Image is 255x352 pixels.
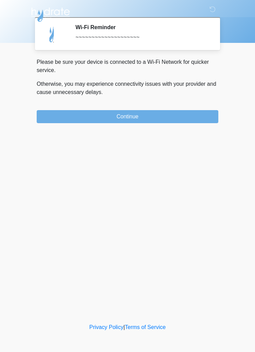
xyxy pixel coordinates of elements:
[37,110,218,123] button: Continue
[30,5,71,22] img: Hydrate IV Bar - Chandler Logo
[89,324,124,330] a: Privacy Policy
[101,89,103,95] span: .
[42,24,62,45] img: Agent Avatar
[123,324,125,330] a: |
[37,58,218,74] p: Please be sure your device is connected to a Wi-Fi Network for quicker service.
[37,80,218,96] p: Otherwise, you may experience connectivity issues with your provider and cause unnecessary delays
[125,324,166,330] a: Terms of Service
[75,33,208,42] div: ~~~~~~~~~~~~~~~~~~~~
